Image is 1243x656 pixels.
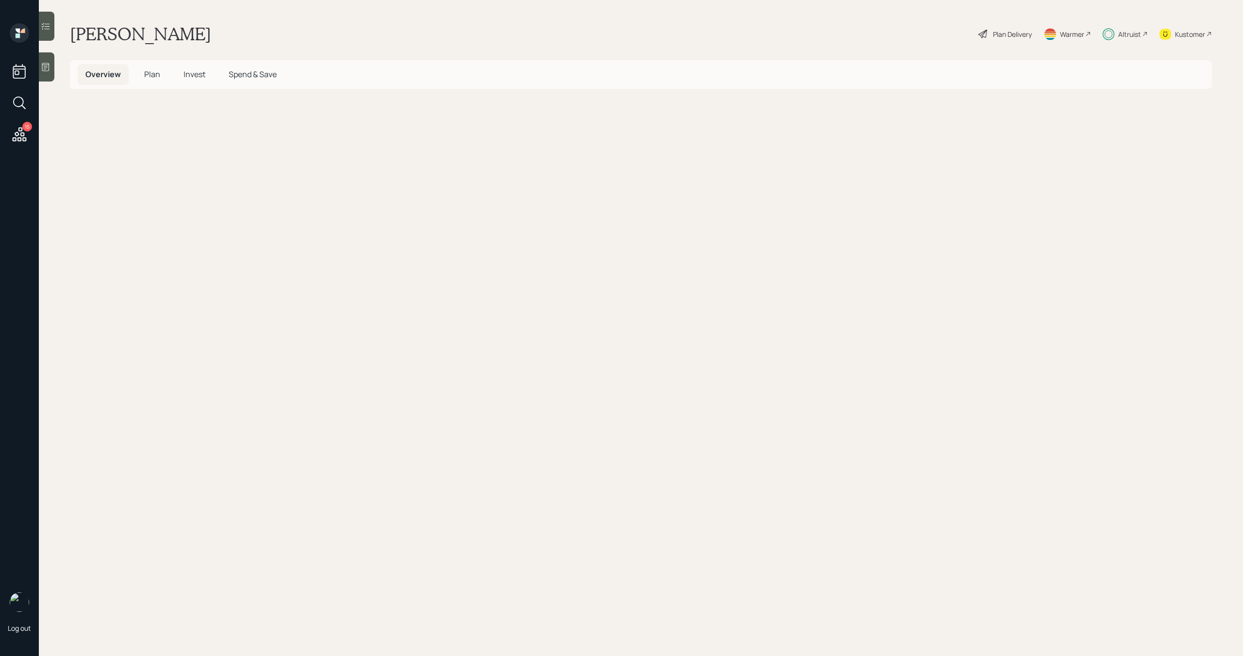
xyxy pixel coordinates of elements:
div: Plan Delivery [993,29,1032,39]
div: Altruist [1118,29,1141,39]
div: Kustomer [1175,29,1205,39]
div: Warmer [1060,29,1084,39]
span: Spend & Save [229,69,277,80]
div: Log out [8,623,31,633]
div: 15 [22,122,32,131]
span: Plan [144,69,160,80]
img: michael-russo-headshot.png [10,592,29,612]
h1: [PERSON_NAME] [70,23,211,45]
span: Invest [184,69,205,80]
span: Overview [85,69,121,80]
